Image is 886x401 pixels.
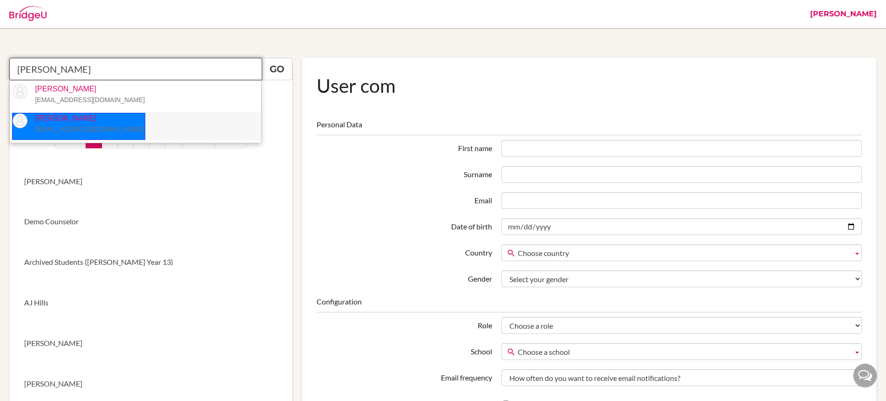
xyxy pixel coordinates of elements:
[312,166,497,180] label: Surname
[27,113,145,135] p: [PERSON_NAME]
[262,58,292,80] a: Go
[312,317,497,331] label: Role
[13,84,27,99] img: thumb_default-9baad8e6c595f6d87dbccf3bc005204999cb094ff98a76d4c88bb8097aa52fd3.png
[312,343,497,357] label: School
[317,119,862,135] legend: Personal Data
[9,6,47,21] img: Bridge-U
[13,113,27,128] img: thumb_default-9baad8e6c595f6d87dbccf3bc005204999cb094ff98a76d4c88bb8097aa52fd3.png
[312,369,497,383] label: Email frequency
[317,297,862,312] legend: Configuration
[9,58,262,80] input: Quicksearch user
[35,125,145,133] small: [EMAIL_ADDRESS][DOMAIN_NAME]
[312,192,497,206] label: Email
[9,283,292,323] a: AJ Hills
[317,73,862,98] h1: User com
[9,201,292,242] a: Demo Counselor
[27,84,145,105] p: [PERSON_NAME]
[9,242,292,283] a: Archived Students ([PERSON_NAME] Year 13)
[9,161,292,202] a: [PERSON_NAME]
[518,245,849,262] span: Choose country
[312,140,497,154] label: First name
[21,7,41,15] span: Help
[518,344,849,360] span: Choose a school
[35,96,145,104] small: [EMAIL_ADDRESS][DOMAIN_NAME]
[9,80,292,121] a: New User
[312,270,497,284] label: Gender
[312,244,497,258] label: Country
[9,323,292,364] a: [PERSON_NAME]
[312,218,497,232] label: Date of birth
